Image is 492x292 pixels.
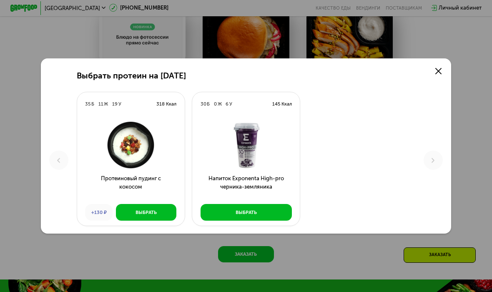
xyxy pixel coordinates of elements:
div: Выбрать [136,209,157,216]
div: У [229,101,232,107]
div: Выбрать [236,209,257,216]
div: Ж [104,101,108,107]
div: 35 [85,101,90,107]
div: 318 Ккал [156,101,176,107]
button: Выбрать [116,204,176,220]
button: Выбрать [201,204,292,220]
h3: Напиток Exponenta High-pro черника-земляника [192,174,300,199]
div: +130 ₽ [85,204,113,220]
div: 19 [112,101,118,107]
img: Протеиновый пудинг с кокосом [83,121,179,169]
div: 30 [201,101,206,107]
div: 145 Ккал [272,101,292,107]
div: Б [207,101,210,107]
img: Напиток Exponenta High-pro черника-земляника [198,121,294,169]
div: У [118,101,121,107]
div: 0 [214,101,217,107]
div: 11 [98,101,103,107]
h3: Протеиновый пудинг с кокосом [77,174,185,199]
h2: Выбрать протеин на [DATE] [77,71,186,81]
div: Ж [218,101,222,107]
div: 6 [226,101,228,107]
div: Б [91,101,94,107]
